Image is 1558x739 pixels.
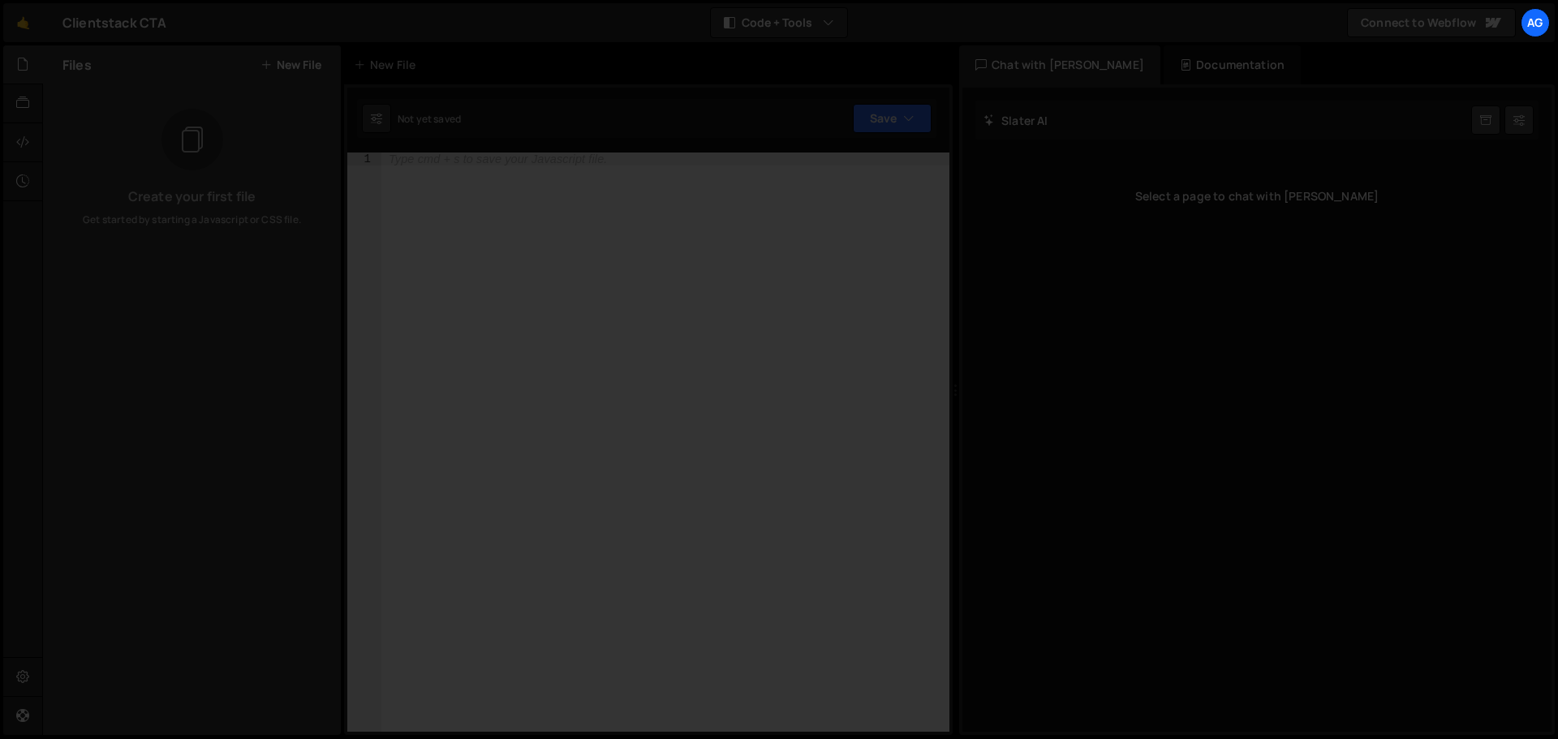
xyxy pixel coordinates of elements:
[389,153,607,165] div: Type cmd + s to save your Javascript file.
[1521,8,1550,37] a: Ag
[959,45,1160,84] div: Chat with [PERSON_NAME]
[347,153,381,165] div: 1
[56,213,328,227] p: Get started by starting a Javascript or CSS file.
[711,8,847,37] button: Code + Tools
[62,13,166,32] div: Clientstack CTA
[56,190,328,203] h3: Create your first file
[983,113,1048,128] h2: Slater AI
[62,56,92,74] h2: Files
[1347,8,1516,37] a: Connect to Webflow
[398,112,461,126] div: Not yet saved
[1164,45,1301,84] div: Documentation
[975,164,1539,229] div: Select a page to chat with [PERSON_NAME]
[354,57,422,73] div: New File
[260,58,321,71] button: New File
[853,104,932,133] button: Save
[3,3,43,42] a: 🤙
